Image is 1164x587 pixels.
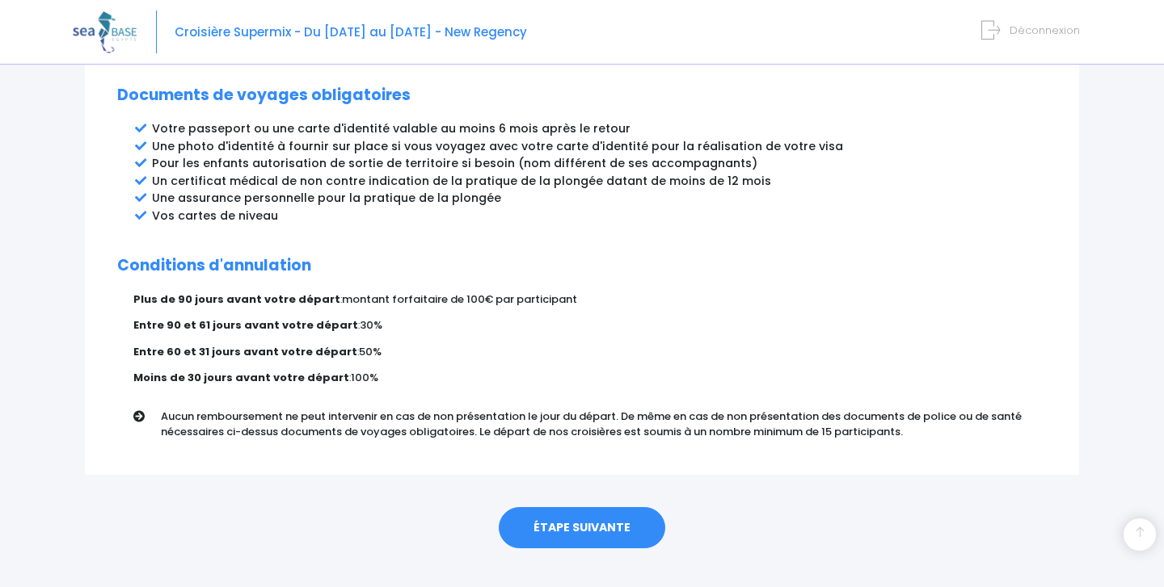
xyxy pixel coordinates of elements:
[152,173,1047,190] li: Un certificat médical de non contre indication de la pratique de la plongée datant de moins de 12...
[1010,23,1080,38] span: Déconnexion
[342,291,577,307] span: montant forfaitaire de 100€ par participant
[133,317,1047,333] p: :
[133,344,1047,360] p: :
[117,86,1047,105] h2: Documents de voyages obligatoires
[117,257,1047,275] h2: Conditions d'annulation
[351,370,378,385] span: 100%
[133,291,340,307] strong: Plus de 90 jours avant votre départ
[133,291,1047,308] p: :
[152,155,1047,172] li: Pour les enfants autorisation de sortie de territoire si besoin (nom différent de ses accompagnants)
[133,344,357,359] strong: Entre 60 et 31 jours avant votre départ
[152,138,1047,155] li: Une photo d'identité à fournir sur place si vous voyagez avec votre carte d'identité pour la réal...
[152,208,1047,224] li: Vos cartes de niveau
[133,370,1047,386] p: :
[360,317,382,333] span: 30%
[152,120,1047,137] li: Votre passeport ou une carte d'identité valable au moins 6 mois après le retour
[161,409,1059,440] p: Aucun remboursement ne peut intervenir en cas de non présentation le jour du départ. De même en c...
[499,507,665,549] a: ÉTAPE SUIVANTE
[133,317,358,333] strong: Entre 90 et 61 jours avant votre départ
[133,370,349,385] strong: Moins de 30 jours avant votre départ
[359,344,382,359] span: 50%
[152,190,1047,207] li: Une assurance personnelle pour la pratique de la plongée
[175,23,527,40] span: Croisière Supermix - Du [DATE] au [DATE] - New Regency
